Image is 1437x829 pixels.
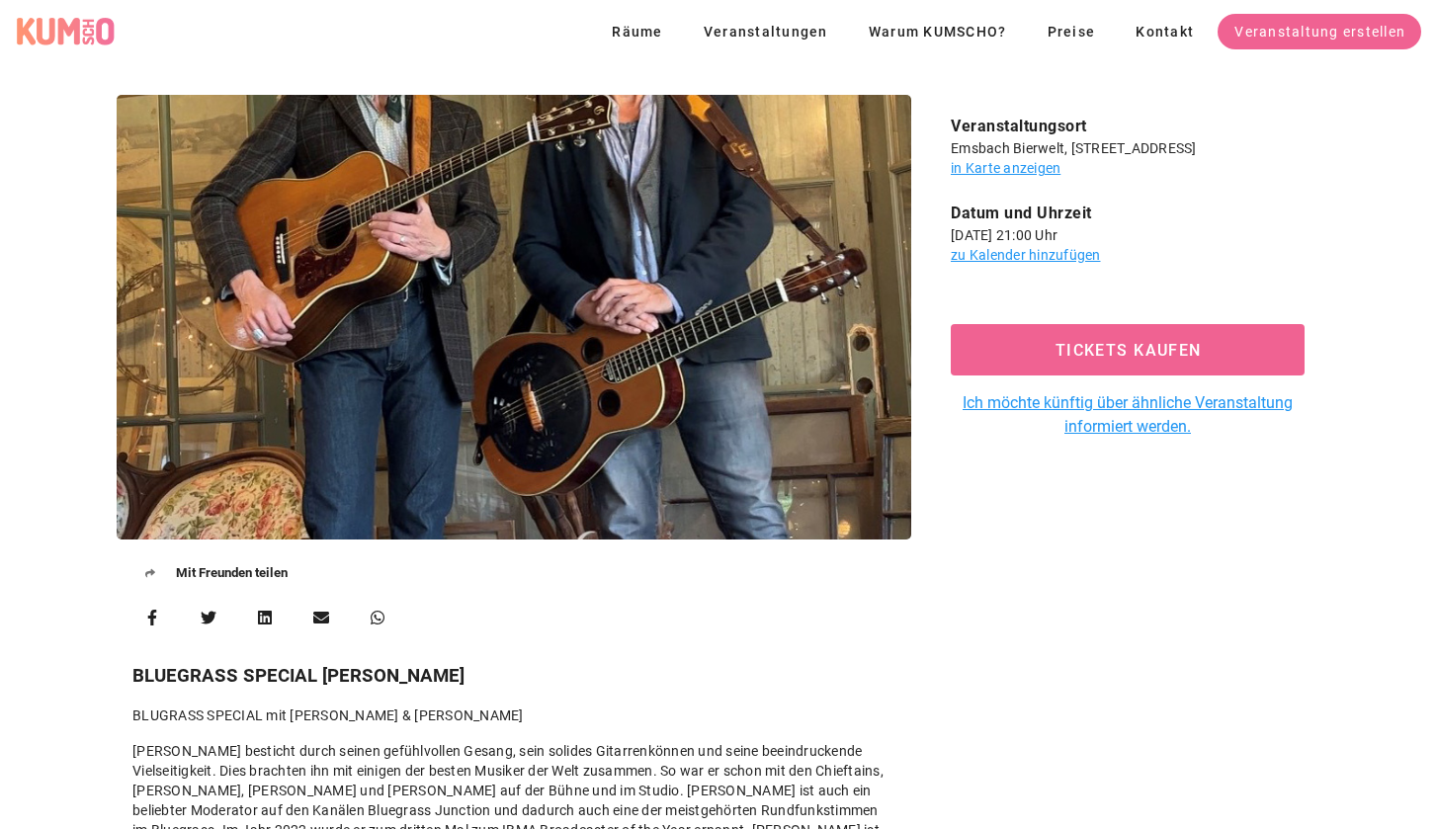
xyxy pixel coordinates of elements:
[132,662,895,690] h3: BLUEGRASS SPECIAL [PERSON_NAME]
[1218,14,1421,49] a: Veranstaltung erstellen
[1119,14,1210,49] a: Kontakt
[1030,14,1111,49] a: Preise
[595,21,687,40] a: Räume
[868,24,1007,40] span: Warum KUMSCHO?
[951,138,1305,158] div: Emsbach Bierwelt, [STREET_ADDRESS]
[973,341,1282,360] span: Tickets kaufen
[951,160,1060,176] a: in Karte anzeigen
[951,202,1305,225] div: Datum und Uhrzeit
[951,247,1101,263] a: zu Kalender hinzufügen
[951,391,1305,439] a: Ich möchte künftig über ähnliche Veranstaltung informiert werden.
[951,225,1305,245] div: [DATE] 21:00 Uhr
[1046,24,1095,40] span: Preise
[16,17,115,46] div: KUMSCHO Logo
[687,14,844,49] a: Veranstaltungen
[595,14,679,49] button: Räume
[16,17,123,46] a: KUMSCHO Logo
[1233,24,1405,40] span: Veranstaltung erstellen
[951,324,1305,375] button: Tickets kaufen
[1135,24,1194,40] span: Kontakt
[117,539,911,591] h5: Mit Freunden teilen
[132,705,895,725] p: BLUGRASS SPECIAL mit [PERSON_NAME] & [PERSON_NAME]
[611,24,663,40] span: Räume
[703,24,828,40] span: Veranstaltungen
[951,115,1305,138] div: Veranstaltungsort
[852,14,1023,49] a: Warum KUMSCHO?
